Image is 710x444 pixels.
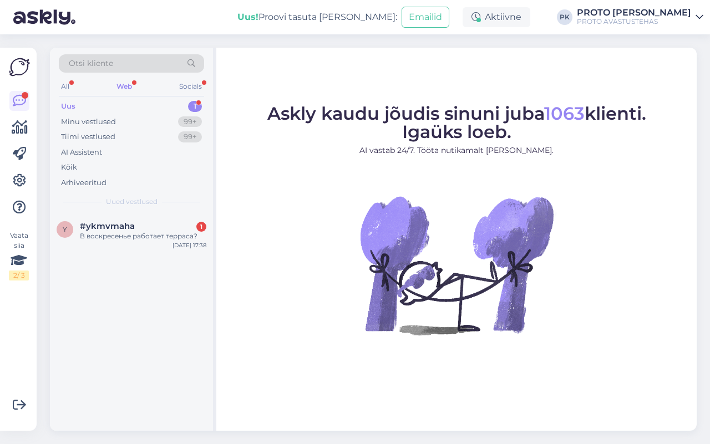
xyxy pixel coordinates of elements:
div: Kõik [61,162,77,173]
div: Arhiveeritud [61,177,106,188]
div: В воскресенье работает терраса? [80,231,206,241]
div: 99+ [178,131,202,142]
div: 99+ [178,116,202,127]
span: 1063 [544,103,585,124]
div: Aktiivne [463,7,530,27]
div: [DATE] 17:38 [173,241,206,249]
div: Proovi tasuta [PERSON_NAME]: [237,11,397,24]
img: No Chat active [357,165,556,365]
span: Uued vestlused [106,197,158,207]
img: Askly Logo [9,57,30,78]
div: PK [557,9,572,25]
div: Uus [61,101,75,112]
span: #ykmvmaha [80,221,135,231]
div: PROTO AVASTUSTEHAS [577,17,691,26]
div: Tiimi vestlused [61,131,115,142]
div: Web [114,79,134,94]
button: Emailid [402,7,449,28]
div: All [59,79,72,94]
a: PROTO [PERSON_NAME]PROTO AVASTUSTEHAS [577,8,703,26]
div: Vaata siia [9,231,29,280]
div: 1 [188,101,202,112]
div: 1 [196,222,206,232]
div: 2 / 3 [9,271,29,280]
p: AI vastab 24/7. Tööta nutikamalt [PERSON_NAME]. [267,145,646,156]
span: Otsi kliente [69,58,113,69]
span: y [63,225,67,233]
div: Socials [177,79,204,94]
div: PROTO [PERSON_NAME] [577,8,691,17]
b: Uus! [237,12,258,22]
div: Minu vestlused [61,116,116,127]
div: AI Assistent [61,147,102,158]
span: Askly kaudu jõudis sinuni juba klienti. Igaüks loeb. [267,103,646,142]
